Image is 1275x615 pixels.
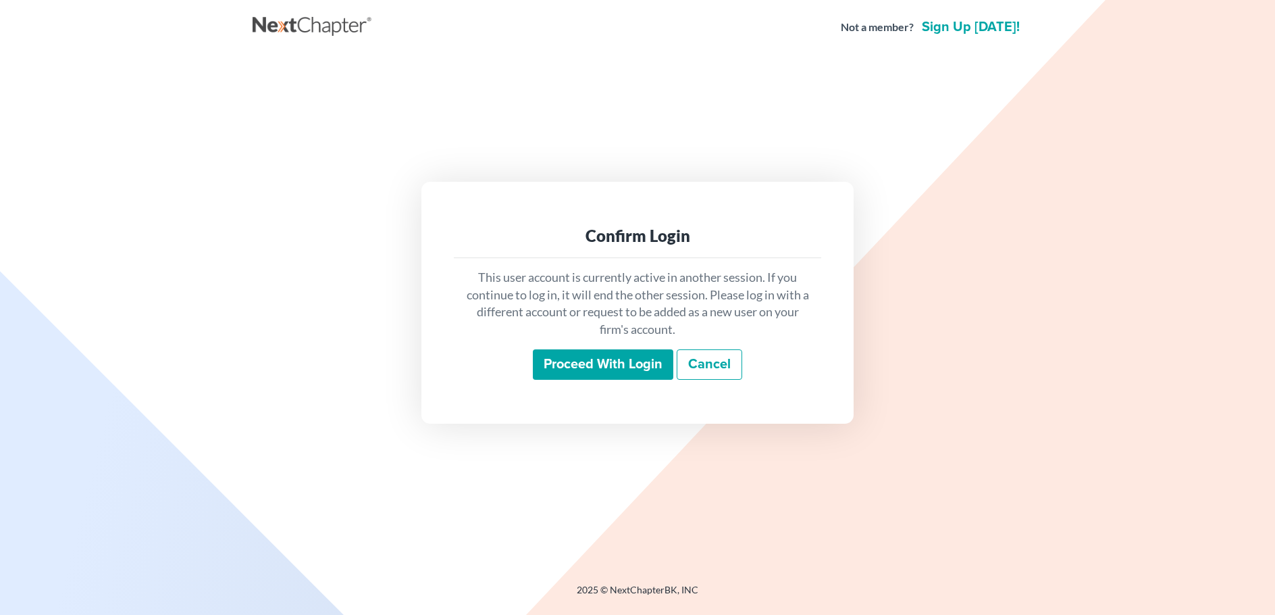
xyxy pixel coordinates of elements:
[919,20,1022,34] a: Sign up [DATE]!
[465,225,810,247] div: Confirm Login
[841,20,914,35] strong: Not a member?
[253,583,1022,608] div: 2025 © NextChapterBK, INC
[533,349,673,380] input: Proceed with login
[465,269,810,339] p: This user account is currently active in another session. If you continue to log in, it will end ...
[677,349,742,380] a: Cancel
